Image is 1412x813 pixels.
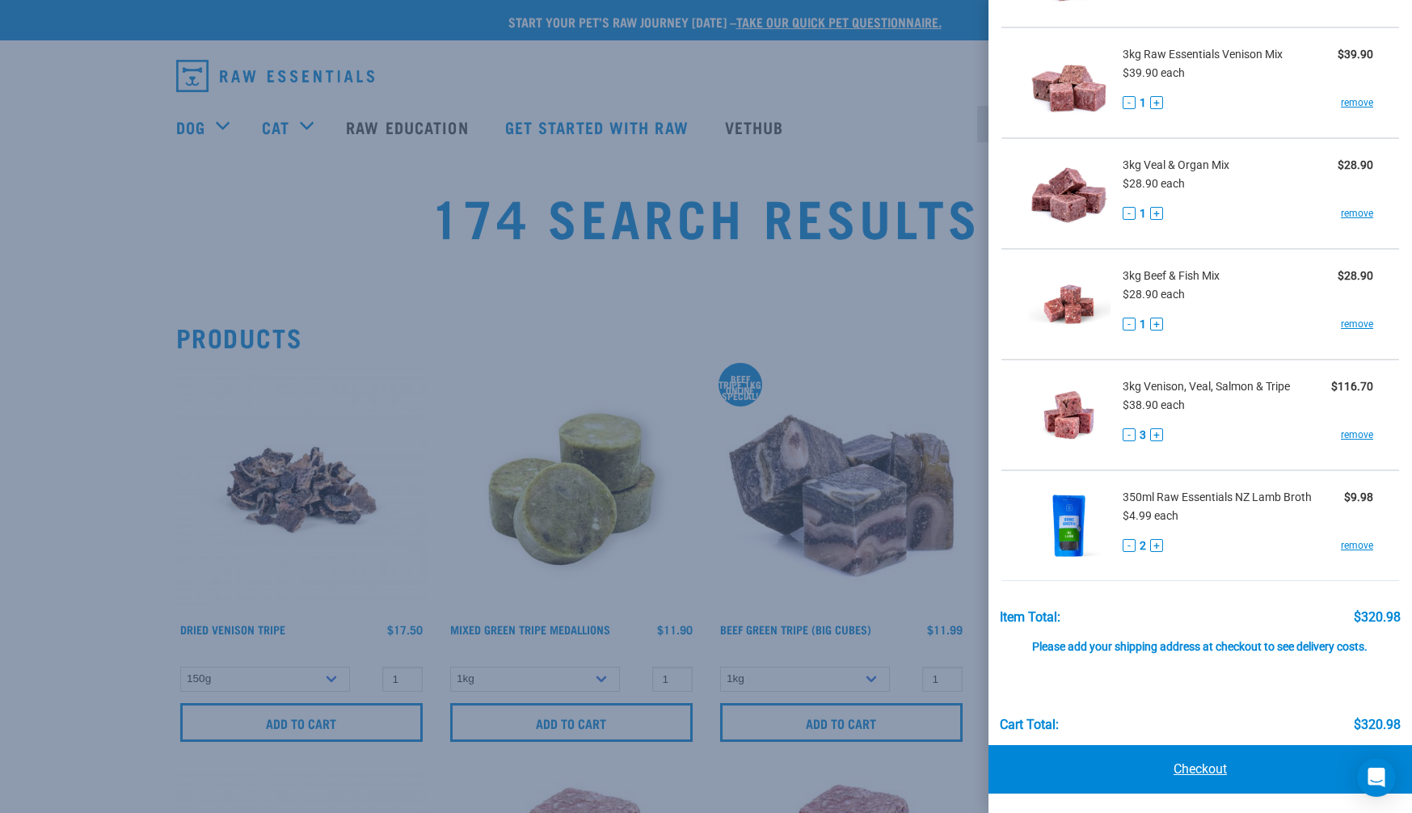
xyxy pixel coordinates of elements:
[1341,428,1373,442] a: remove
[1341,538,1373,553] a: remove
[1123,157,1229,174] span: 3kg Veal & Organ Mix
[1140,95,1146,112] span: 1
[1123,66,1185,79] span: $39.90 each
[1338,269,1373,282] strong: $28.90
[1000,718,1059,732] div: Cart total:
[1123,177,1185,190] span: $28.90 each
[1027,484,1111,567] img: Raw Essentials NZ Lamb Broth
[1123,46,1283,63] span: 3kg Raw Essentials Venison Mix
[1150,539,1163,552] button: +
[1338,48,1373,61] strong: $39.90
[1123,267,1220,284] span: 3kg Beef & Fish Mix
[1357,758,1396,797] div: Open Intercom Messenger
[1150,428,1163,441] button: +
[988,745,1412,794] a: Checkout
[1140,205,1146,222] span: 1
[1027,152,1111,235] img: Veal & Organ Mix
[1123,509,1178,522] span: $4.99 each
[1354,718,1401,732] div: $320.98
[1027,41,1111,124] img: Raw Essentials Venison Mix
[1354,610,1401,625] div: $320.98
[1123,378,1290,395] span: 3kg Venison, Veal, Salmon & Tripe
[1123,428,1136,441] button: -
[1140,537,1146,554] span: 2
[1123,207,1136,220] button: -
[1331,380,1373,393] strong: $116.70
[1140,427,1146,444] span: 3
[1123,318,1136,331] button: -
[1123,96,1136,109] button: -
[1150,96,1163,109] button: +
[1000,625,1401,654] div: Please add your shipping address at checkout to see delivery costs.
[1123,398,1185,411] span: $38.90 each
[1000,610,1060,625] div: Item Total:
[1123,288,1185,301] span: $28.90 each
[1338,158,1373,171] strong: $28.90
[1341,206,1373,221] a: remove
[1150,318,1163,331] button: +
[1027,373,1111,457] img: Venison, Veal, Salmon & Tripe
[1027,263,1111,346] img: Beef & Fish Mix
[1344,491,1373,503] strong: $9.98
[1140,316,1146,333] span: 1
[1341,95,1373,110] a: remove
[1150,207,1163,220] button: +
[1341,317,1373,331] a: remove
[1123,539,1136,552] button: -
[1123,489,1312,506] span: 350ml Raw Essentials NZ Lamb Broth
